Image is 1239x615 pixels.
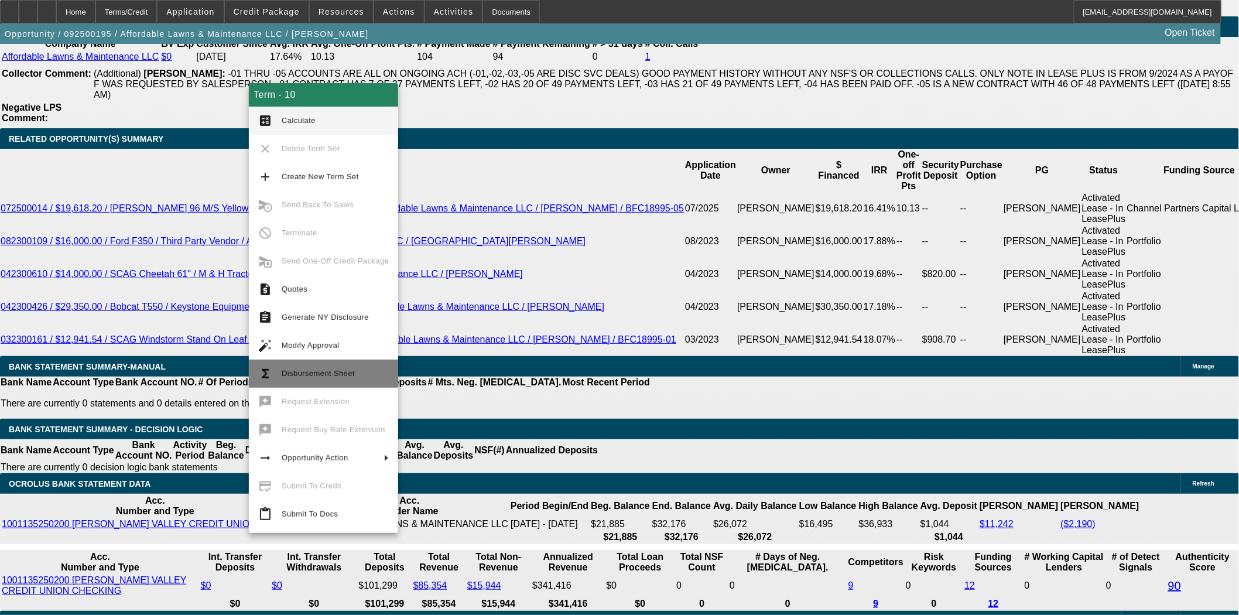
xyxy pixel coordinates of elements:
td: -- [896,291,922,323]
td: Activated Lease - In LeasePlus [1081,192,1127,225]
a: ($2,190) [1061,519,1096,529]
td: [PERSON_NAME] [737,323,815,356]
span: -01 THRU -05 ACCOUNTS ARE ALL ON ONGOING ACH (-01,-02,-03,-05 ARE DISC SVC DEALS) GOOD PAYMENT HI... [94,69,1234,100]
button: Credit Package [225,1,309,23]
th: Bank Account NO. [115,377,198,388]
th: Int. Transfer Withdrawals [271,551,357,573]
td: 0 [592,51,644,63]
td: $16,000.00 [815,225,863,258]
td: $30,350.00 [815,291,863,323]
th: $0 [200,598,271,610]
th: Int. Transfer Deposits [200,551,271,573]
th: Acc. Number and Type [1,495,309,517]
td: $16,495 [799,518,857,530]
td: 104 [416,51,491,63]
td: [PERSON_NAME] [1003,323,1081,356]
th: # Mts. Neg. [MEDICAL_DATA]. [427,377,562,388]
td: Activated Lease - In LeasePlus [1081,291,1127,323]
span: Generate NY Disclosure [282,313,369,322]
b: Collector Comment: [2,69,91,78]
td: $12,941.54 [815,323,863,356]
td: -- [922,291,960,323]
th: Avg. Daily Balance [713,495,798,517]
span: Modify Approval [282,341,340,350]
span: Resources [319,7,364,16]
td: -- [896,258,922,291]
th: Owner [737,149,815,192]
td: $820.00 [922,258,960,291]
span: Opportunity Action [282,453,348,462]
b: Negative LPS Comment: [2,102,61,123]
td: [DATE] [196,51,268,63]
td: $26,072 [713,518,798,530]
th: Beg. Balance [590,495,650,517]
td: $1,044 [920,518,978,530]
div: $341,416 [532,580,604,591]
a: $85,354 [413,580,447,590]
th: Competitors [848,551,904,573]
td: 07/2025 [684,192,737,225]
th: Period Begin/End [510,495,589,517]
td: [PERSON_NAME] [1003,291,1081,323]
th: Application Date [684,149,737,192]
span: Bank Statement Summary - Decision Logic [9,425,203,434]
td: [DATE] - [DATE] [510,518,589,530]
td: [PERSON_NAME] [1003,258,1081,291]
mat-icon: content_paste [258,507,272,521]
td: 94 [492,51,591,63]
th: $101,299 [358,598,411,610]
td: AFFORDABLE LAWNS & MAINTENANCE LLC [310,518,509,530]
th: Account Type [52,377,115,388]
span: OCROLUS BANK STATEMENT DATA [9,479,150,488]
th: $ Financed [815,149,863,192]
a: Open Ticket [1161,23,1220,43]
p: There are currently 0 statements and 0 details entered on this opportunity [1,398,650,409]
th: Acc. Number and Type [1,551,199,573]
td: 0 [1105,575,1166,597]
td: -- [922,192,960,225]
td: 03/2023 [684,323,737,356]
th: End. Balance [652,495,711,517]
a: $0 [161,52,172,61]
th: $26,072 [713,531,798,543]
td: 19.68% [863,258,896,291]
th: Annualized Deposits [505,439,598,462]
td: 0 [729,575,847,597]
th: PG [1003,149,1081,192]
td: [PERSON_NAME] [737,258,815,291]
th: High Balance [858,495,919,517]
td: 17.18% [863,291,896,323]
th: IRR [863,149,896,192]
td: Activated Lease - In LeasePlus [1081,323,1127,356]
td: -- [896,225,922,258]
th: # Days of Neg. [MEDICAL_DATA]. [729,551,847,573]
span: Calculate [282,116,316,125]
a: 072500014 / $19,618.20 / [PERSON_NAME] 96 M/S Yellow XV2 / Automotive Audio LTD / Affordable Lawn... [1,203,684,213]
mat-icon: add [258,170,272,184]
th: 0 [729,598,847,610]
span: Opportunity / 092500195 / Affordable Lawns & Maintenance LLC / [PERSON_NAME] [5,29,369,39]
span: Activities [434,7,474,16]
th: $0 [271,598,357,610]
th: Total Deposits [358,551,411,573]
td: 10.13 [896,192,922,225]
a: 032300161 / $12,941.54 / SCAG Windstorm Stand On Leaf Blower / M & H Tractor Co. / Affordable Law... [1,334,676,344]
td: 18.07% [863,323,896,356]
span: Manage [1193,363,1214,370]
td: $19,618.20 [815,192,863,225]
a: $15,944 [467,580,501,590]
td: 17.64% [269,51,309,63]
th: 0 [905,598,963,610]
th: $21,885 [590,531,650,543]
mat-icon: auto_fix_high [258,339,272,353]
b: [PERSON_NAME]: [143,69,225,78]
span: BANK STATEMENT SUMMARY-MANUAL [9,362,166,371]
td: $21,885 [590,518,650,530]
th: $0 [606,598,675,610]
button: Resources [310,1,373,23]
th: Funding Sources [964,551,1022,573]
th: Risk Keywords [905,551,963,573]
th: Activity Period [173,439,208,462]
th: Sum of the Total NSF Count and Total Overdraft Fee Count from Ocrolus [676,551,728,573]
td: [PERSON_NAME] [1003,192,1081,225]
